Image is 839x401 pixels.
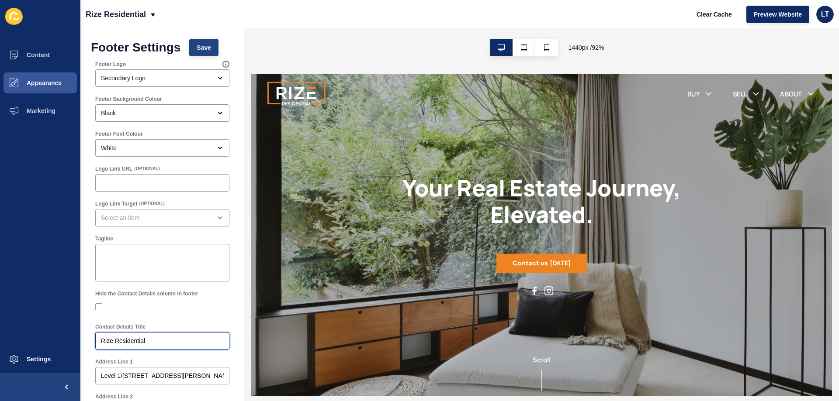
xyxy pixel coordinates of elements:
div: open menu [95,104,229,122]
label: Address Line 2 [95,393,133,400]
label: Footer Font Colour [95,130,143,137]
button: Clear Cache [689,6,739,23]
p: Rize Residential [86,3,146,25]
label: Footer Logo [95,61,126,68]
span: LT [821,10,829,19]
div: Scroll [3,305,626,344]
div: open menu [95,209,229,226]
h1: Your Real Estate Journey, Elevated. [132,109,497,167]
label: Hide the Contact Details column in footer [95,290,198,297]
label: Contact Details Title [95,323,146,330]
label: Logo Link Target [95,200,137,207]
a: ABOUT [573,17,597,27]
button: Preview Website [746,6,809,23]
a: SELL [522,17,537,27]
div: open menu [95,139,229,157]
img: Company logo [17,9,80,35]
label: Tagline [95,235,113,242]
span: (OPTIONAL) [139,201,164,207]
span: Clear Cache [697,10,732,19]
button: Save [189,39,218,56]
label: Logo Link URL [95,165,132,172]
span: (OPTIONAL) [134,166,159,172]
a: Contact us [DATE] [266,195,364,216]
label: Address Line 1 [95,358,133,365]
h1: Footer Settings [91,43,180,52]
span: 1440 px / 92 % [569,43,604,52]
div: open menu [95,69,229,87]
span: Preview Website [754,10,802,19]
span: Save [197,43,211,52]
a: BUY [473,17,486,27]
label: Footer Background Colour [95,96,162,103]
